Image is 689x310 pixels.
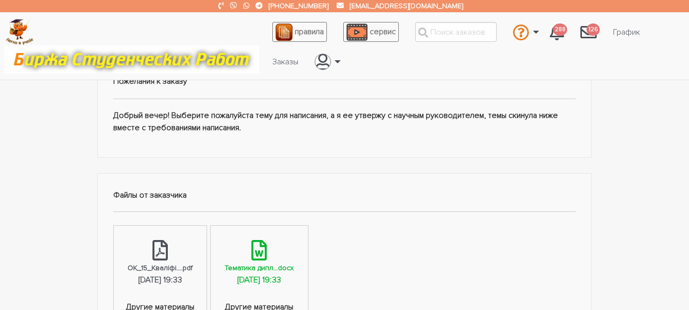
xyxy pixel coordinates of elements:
a: сервис [343,22,399,42]
span: 126 [586,23,600,36]
img: agreement_icon-feca34a61ba7f3d1581b08bc946b2ec1ccb426f67415f344566775c155b7f62c.png [275,23,293,41]
a: График [605,22,648,42]
div: Добрый вечер! Выберите пожалуйста тему для написания, а я ее утвержу с научным руководителем, тем... [97,59,592,158]
a: [PHONE_NUMBER] [269,2,328,10]
strong: Файлы от заказчика [113,190,187,200]
a: Тематика дипл...docx[DATE] 19:33 [211,226,308,301]
a: ОК_15_Кваліфі....pdf[DATE] 19:33 [114,226,207,301]
a: правила [272,22,327,42]
span: 288 [553,23,567,36]
div: [DATE] 19:33 [237,274,281,287]
div: Тематика дипл...docx [224,262,294,274]
a: [EMAIL_ADDRESS][DOMAIN_NAME] [350,2,463,10]
img: logo-c4363faeb99b52c628a42810ed6dfb4293a56d4e4775eb116515dfe7f33672af.png [6,19,34,45]
img: play_icon-49f7f135c9dc9a03216cfdbccbe1e3994649169d890fb554cedf0eac35a01ba8.png [346,23,368,41]
div: [DATE] 19:33 [138,274,182,287]
div: ОК_15_Кваліфі....pdf [127,262,193,274]
a: Заказы [264,52,307,71]
strong: Пожелания к заказу [113,76,187,86]
span: сервис [370,27,396,37]
span: правила [295,27,324,37]
img: motto-12e01f5a76059d5f6a28199ef077b1f78e012cfde436ab5cf1d4517935686d32.gif [4,45,259,74]
a: 288 [542,18,572,46]
input: Поиск заказов [415,22,497,42]
a: 126 [572,18,605,46]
